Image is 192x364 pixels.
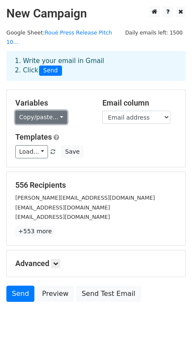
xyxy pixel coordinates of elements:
[150,323,192,364] iframe: Chat Widget
[6,286,34,302] a: Send
[122,29,186,36] a: Daily emails left: 1500
[102,98,177,108] h5: Email column
[15,259,177,268] h5: Advanced
[76,286,141,302] a: Send Test Email
[15,111,67,124] a: Copy/paste...
[39,66,62,76] span: Send
[15,145,48,158] a: Load...
[15,181,177,190] h5: 556 Recipients
[37,286,74,302] a: Preview
[61,145,83,158] button: Save
[15,226,55,237] a: +553 more
[6,29,112,46] small: Google Sheet:
[15,214,110,220] small: [EMAIL_ADDRESS][DOMAIN_NAME]
[15,204,110,211] small: [EMAIL_ADDRESS][DOMAIN_NAME]
[6,29,112,46] a: Roué Press Release Pitch 10...
[15,98,90,108] h5: Variables
[122,28,186,37] span: Daily emails left: 1500
[15,195,155,201] small: [PERSON_NAME][EMAIL_ADDRESS][DOMAIN_NAME]
[6,6,186,21] h2: New Campaign
[8,56,184,76] div: 1. Write your email in Gmail 2. Click
[15,132,52,141] a: Templates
